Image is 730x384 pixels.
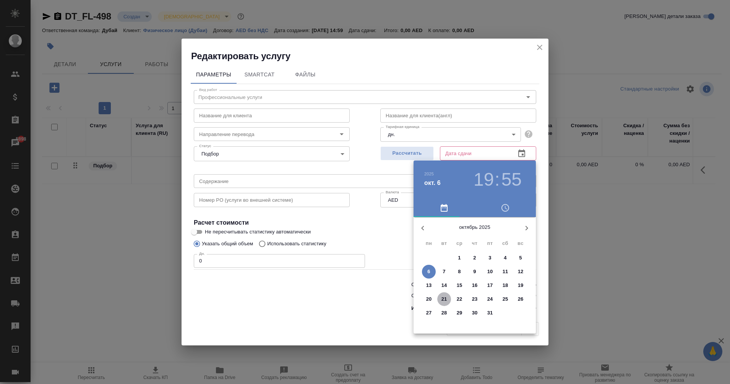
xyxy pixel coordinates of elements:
button: 26 [514,292,527,306]
p: 10 [487,268,493,275]
button: 19 [474,169,494,190]
h3: : [495,169,500,190]
p: октябрь 2025 [432,224,517,231]
button: 15 [453,279,466,292]
p: 22 [457,295,462,303]
p: 30 [472,309,478,317]
p: 13 [426,282,432,289]
p: 25 [503,295,508,303]
p: 18 [503,282,508,289]
button: 11 [498,265,512,279]
p: 6 [427,268,430,275]
p: 24 [487,295,493,303]
button: 2 [468,251,482,265]
button: 7 [437,265,451,279]
button: 3 [483,251,497,265]
button: 29 [453,306,466,320]
p: 11 [503,268,508,275]
button: 10 [483,265,497,279]
button: 24 [483,292,497,306]
button: 6 [422,265,436,279]
p: 21 [441,295,447,303]
span: вт [437,240,451,247]
button: 17 [483,279,497,292]
button: 13 [422,279,436,292]
p: 9 [473,268,476,275]
button: 27 [422,306,436,320]
p: 15 [457,282,462,289]
button: 30 [468,306,482,320]
span: чт [468,240,482,247]
button: 19 [514,279,527,292]
button: 28 [437,306,451,320]
button: 18 [498,279,512,292]
p: 28 [441,309,447,317]
span: пт [483,240,497,247]
p: 12 [518,268,524,275]
button: 20 [422,292,436,306]
button: 31 [483,306,497,320]
p: 4 [504,254,506,262]
span: пн [422,240,436,247]
p: 17 [487,282,493,289]
button: 23 [468,292,482,306]
button: 21 [437,292,451,306]
button: 5 [514,251,527,265]
p: 8 [458,268,461,275]
p: 19 [518,282,524,289]
button: 9 [468,265,482,279]
p: 3 [488,254,491,262]
p: 20 [426,295,432,303]
p: 2 [473,254,476,262]
p: 29 [457,309,462,317]
p: 14 [441,282,447,289]
button: 12 [514,265,527,279]
button: окт. 6 [424,178,441,188]
button: 22 [453,292,466,306]
p: 26 [518,295,524,303]
span: сб [498,240,512,247]
button: 16 [468,279,482,292]
button: 1 [453,251,466,265]
button: 4 [498,251,512,265]
p: 5 [519,254,522,262]
p: 31 [487,309,493,317]
button: 25 [498,292,512,306]
button: 14 [437,279,451,292]
p: 7 [443,268,445,275]
p: 27 [426,309,432,317]
button: 2025 [424,172,434,176]
p: 16 [472,282,478,289]
p: 1 [458,254,461,262]
button: 55 [501,169,522,190]
p: 23 [472,295,478,303]
button: 8 [453,265,466,279]
span: вс [514,240,527,247]
span: ср [453,240,466,247]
